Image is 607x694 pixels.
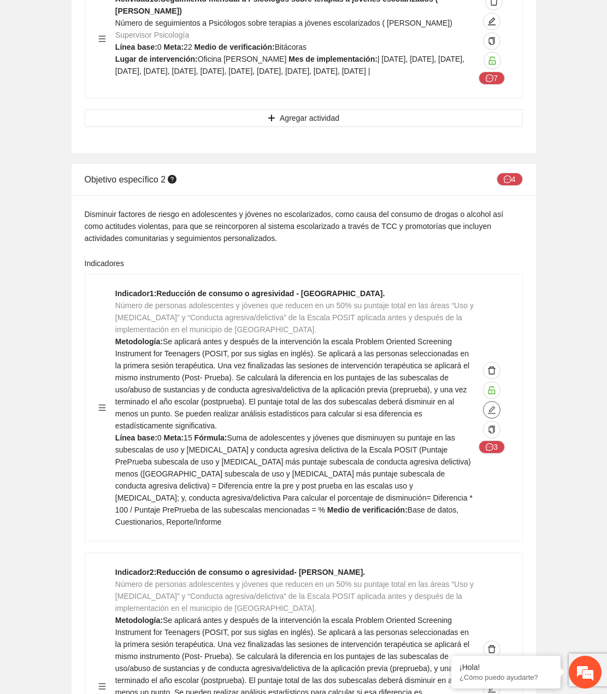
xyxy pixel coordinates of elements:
span: edit [484,405,500,414]
span: message [486,74,493,83]
strong: Meta: [164,43,184,51]
strong: Meta: [164,433,184,442]
span: unlock [484,386,500,395]
strong: Fórmula: [195,433,227,442]
span: 22 [184,43,192,51]
strong: Lugar de intervención: [115,55,198,63]
strong: Metodología: [115,616,163,625]
span: message [504,175,511,184]
span: Agregar actividad [280,112,339,124]
span: delete [484,366,500,375]
strong: Línea base: [115,43,157,51]
strong: Medio de verificación: [327,505,408,514]
span: menu [98,35,106,43]
span: Objetivo específico 2 [85,175,179,184]
button: edit [483,13,500,30]
button: plusAgregar actividad [85,109,523,127]
strong: Indicador 1 : Reducción de consumo o agresividad - [GEOGRAPHIC_DATA]. [115,289,385,298]
span: Número de personas adolescentes y jóvenes que reducen en un 50% su puntaje total en las áreas “Us... [115,301,474,334]
label: Indicadores [85,257,124,269]
span: edit [484,17,500,26]
span: 0 [157,43,162,51]
span: plus [268,114,275,123]
span: menu [98,404,106,411]
button: copy [483,421,500,438]
div: Disminuir factores de riesgo en adolescentes y jóvenes no escolarizados, como causa del consumo d... [85,208,523,244]
strong: Indicador 2 : Reducción de consumo o agresividad- [PERSON_NAME]. [115,568,365,577]
span: delete [484,645,500,654]
strong: Metodología: [115,337,163,346]
button: unlock [484,52,501,69]
span: Oficina [PERSON_NAME] [198,55,287,63]
span: copy [488,426,496,434]
div: Minimizar ventana de chat en vivo [179,5,205,32]
button: copy [483,32,500,50]
span: copy [488,37,496,46]
span: question-circle [168,175,176,184]
button: delete [483,640,500,658]
button: unlock [483,381,500,399]
strong: Mes de implementación: [288,55,378,63]
button: message7 [479,72,505,85]
strong: Línea base: [115,433,157,442]
span: Número de personas adolescentes y jóvenes que reducen en un 50% su puntaje total en las áreas “Us... [115,580,474,613]
button: edit [483,401,500,419]
button: message3 [479,440,505,454]
p: ¿Cómo puedo ayudarte? [459,673,552,681]
button: delete [483,362,500,379]
div: Chatee con nosotros ahora [57,56,184,70]
button: message4 [497,173,523,186]
textarea: Escriba su mensaje y pulse “Intro” [5,298,208,337]
div: ¡Hola! [459,663,552,672]
span: Bitácoras [275,43,307,51]
span: message [486,443,493,452]
span: Supervisor Psicología [115,31,189,39]
span: Estamos en línea. [63,146,151,256]
span: 0 [157,433,162,442]
span: Se aplicará antes y después de la intervención la escala Problem Oriented Screening Instrument fo... [115,337,469,430]
span: menu [98,683,106,690]
span: Número de seguimientos a Psicólogos sobre terapias a jóvenes escolarizados ( [PERSON_NAME]) [115,19,452,27]
span: 15 [184,433,192,442]
span: unlock [484,56,500,65]
span: Suma de adolescentes y jóvenes que disminuyen su puntaje en las subescalas de uso y [MEDICAL_DATA... [115,433,473,514]
span: edit [484,684,500,693]
strong: Medio de verificación: [195,43,275,51]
